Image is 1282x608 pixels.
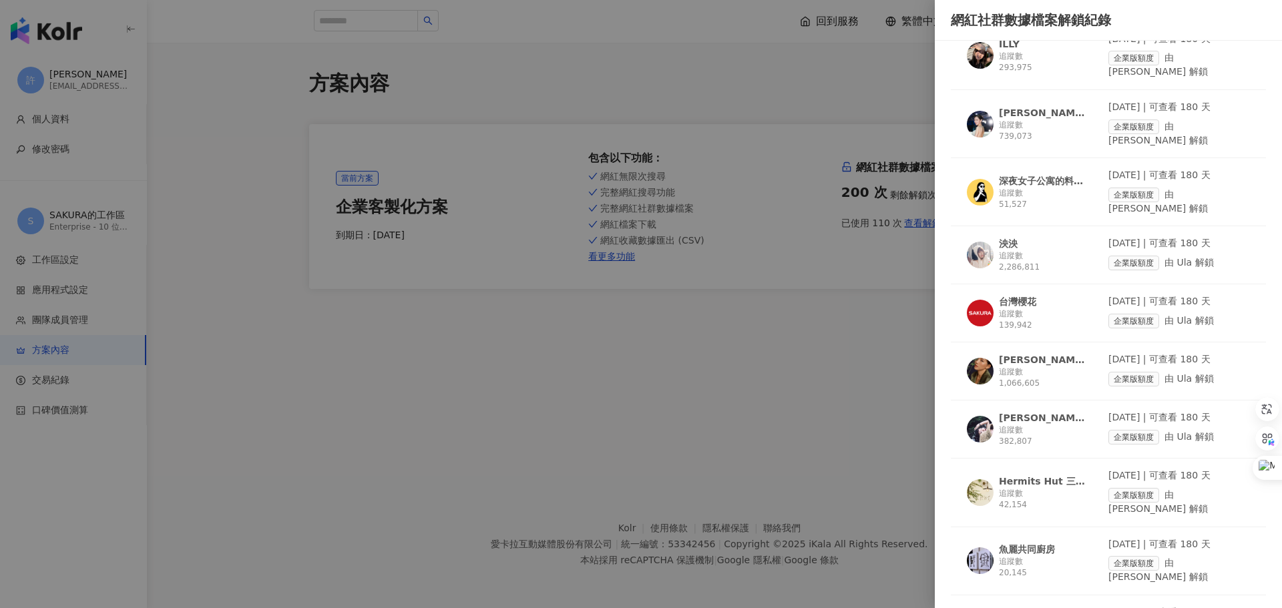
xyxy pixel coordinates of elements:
a: KOL Avatar魚麗共同廚房追蹤數 20,145[DATE] | 可查看 180 天企業版額度由 [PERSON_NAME] 解鎖 [951,538,1266,595]
a: KOL Avatar[PERSON_NAME]追蹤數 1,066,605[DATE] | 可查看 180 天企業版額度由 Ula 解鎖 [951,353,1266,400]
span: 企業版額度 [1108,488,1159,503]
div: 追蹤數 20,145 [999,556,1086,579]
div: 由 [PERSON_NAME] 解鎖 [1108,488,1250,516]
div: [DATE] | 可查看 180 天 [1108,101,1250,114]
div: 追蹤數 382,807 [999,424,1086,447]
a: KOL Avatar台灣櫻花追蹤數 139,942[DATE] | 可查看 180 天企業版額度由 Ula 解鎖 [951,295,1266,342]
div: [DATE] | 可查看 180 天 [1108,295,1250,308]
a: KOL AvatarHermits Hut 三徑就荒追蹤數 42,154[DATE] | 可查看 180 天企業版額度由 [PERSON_NAME] 解鎖 [951,469,1266,527]
div: 台灣櫻花 [999,295,1036,308]
div: 由 Ula 解鎖 [1108,372,1250,386]
div: 由 Ula 解鎖 [1108,314,1250,328]
a: KOL Avatar[PERSON_NAME]追蹤數 739,073[DATE] | 可查看 180 天企業版額度由 [PERSON_NAME] 解鎖 [951,101,1266,158]
a: KOL Avatar深夜女子公寓的料理習作追蹤數 51,527[DATE] | 可查看 180 天企業版額度由 [PERSON_NAME] 解鎖 [951,169,1266,226]
a: KOL AvatarILLY追蹤數 293,975[DATE] | 可查看 180 天企業版額度由 [PERSON_NAME] 解鎖 [951,33,1266,90]
div: 追蹤數 51,527 [999,188,1086,210]
div: [PERSON_NAME] [999,106,1086,119]
span: 企業版額度 [1108,372,1159,386]
div: [PERSON_NAME] [999,353,1086,366]
div: 追蹤數 2,286,811 [999,250,1086,273]
div: 追蹤數 739,073 [999,119,1086,142]
img: KOL Avatar [967,300,994,326]
span: 企業版額度 [1108,256,1159,270]
div: 泱泱 [999,237,1018,250]
img: KOL Avatar [967,42,994,69]
div: [DATE] | 可查看 180 天 [1108,237,1250,250]
img: KOL Avatar [967,242,994,268]
span: 企業版額度 [1108,51,1159,65]
div: 追蹤數 139,942 [999,308,1086,331]
div: 網紅社群數據檔案解鎖紀錄 [951,11,1266,29]
div: ILLY [999,37,1020,51]
div: [DATE] | 可查看 180 天 [1108,411,1250,424]
img: KOL Avatar [967,111,994,137]
div: [DATE] | 可查看 180 天 [1108,353,1250,366]
div: 由 Ula 解鎖 [1108,430,1250,444]
div: 深夜女子公寓的料理習作 [999,174,1086,188]
span: 企業版額度 [1108,430,1159,444]
div: 由 [PERSON_NAME] 解鎖 [1108,51,1250,79]
span: 企業版額度 [1108,556,1159,571]
a: KOL Avatar泱泱追蹤數 2,286,811[DATE] | 可查看 180 天企業版額度由 Ula 解鎖 [951,237,1266,284]
div: 追蹤數 293,975 [999,51,1086,73]
div: 由 [PERSON_NAME] 解鎖 [1108,188,1250,216]
img: KOL Avatar [967,179,994,206]
div: 由 Ula 解鎖 [1108,256,1250,270]
span: 企業版額度 [1108,314,1159,328]
div: [DATE] | 可查看 180 天 [1108,169,1250,182]
div: [DATE] | 可查看 180 天 [1108,469,1250,483]
img: KOL Avatar [967,358,994,384]
div: 由 [PERSON_NAME] 解鎖 [1108,556,1250,584]
img: KOL Avatar [967,416,994,442]
img: KOL Avatar [967,479,994,506]
div: 由 [PERSON_NAME] 解鎖 [1108,119,1250,147]
div: 魚麗共同廚房 [999,543,1055,556]
img: KOL Avatar [967,547,994,574]
div: [DATE] | 可查看 180 天 [1108,538,1250,551]
div: 追蹤數 1,066,605 [999,366,1086,389]
div: Hermits Hut 三徑就荒 [999,475,1086,488]
a: KOL Avatar[PERSON_NAME] [PERSON_NAME]追蹤數 382,807[DATE] | 可查看 180 天企業版額度由 Ula 解鎖 [951,411,1266,459]
div: 追蹤數 42,154 [999,488,1086,511]
span: 企業版額度 [1108,188,1159,202]
span: 企業版額度 [1108,119,1159,134]
div: [PERSON_NAME] [PERSON_NAME] [999,411,1086,424]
